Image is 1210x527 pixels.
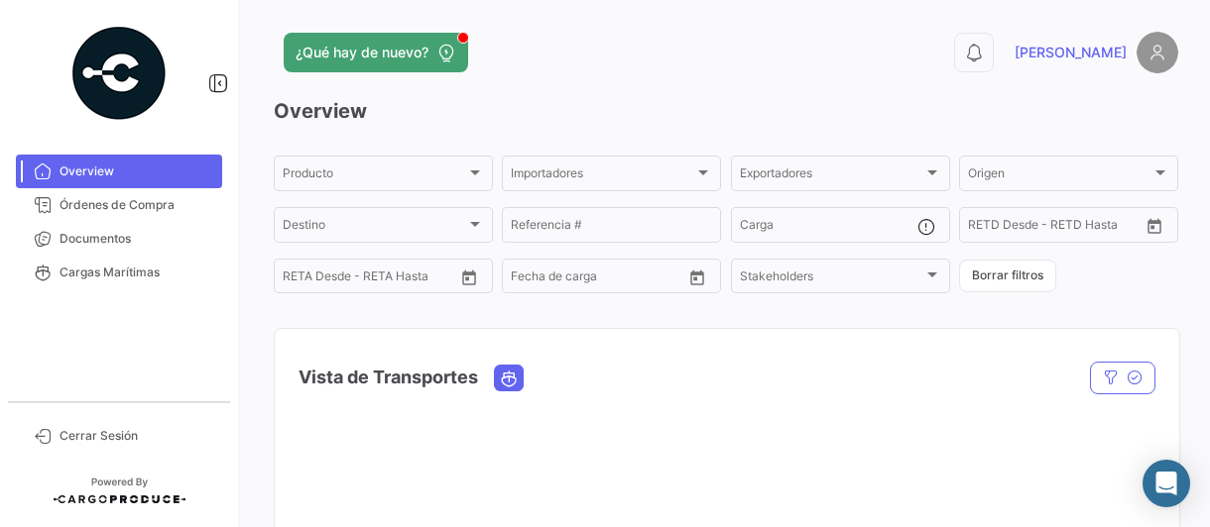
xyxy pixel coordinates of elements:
[511,169,694,183] span: Importadores
[283,169,466,183] span: Producto
[1140,211,1169,241] button: Open calendar
[60,230,214,248] span: Documentos
[332,272,415,286] input: Hasta
[60,162,214,180] span: Overview
[274,97,1178,125] h3: Overview
[284,33,468,72] button: ¿Qué hay de nuevo?
[69,24,169,123] img: powered-by.png
[959,260,1056,292] button: Borrar filtros
[454,263,484,292] button: Open calendar
[1018,221,1100,235] input: Hasta
[16,222,222,256] a: Documentos
[495,366,523,390] button: Ocean
[1015,43,1127,62] span: [PERSON_NAME]
[968,221,1004,235] input: Desde
[16,155,222,188] a: Overview
[296,43,428,62] span: ¿Qué hay de nuevo?
[740,272,923,286] span: Stakeholders
[60,196,214,214] span: Órdenes de Compra
[60,427,214,445] span: Cerrar Sesión
[511,272,546,286] input: Desde
[1143,460,1190,507] div: Abrir Intercom Messenger
[16,188,222,222] a: Órdenes de Compra
[283,272,318,286] input: Desde
[60,263,214,281] span: Cargas Marítimas
[283,221,466,235] span: Destino
[560,272,643,286] input: Hasta
[299,364,478,391] h4: Vista de Transportes
[968,169,1151,183] span: Origen
[740,169,923,183] span: Exportadores
[1137,32,1178,73] img: placeholder-user.png
[16,256,222,289] a: Cargas Marítimas
[682,263,712,292] button: Open calendar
